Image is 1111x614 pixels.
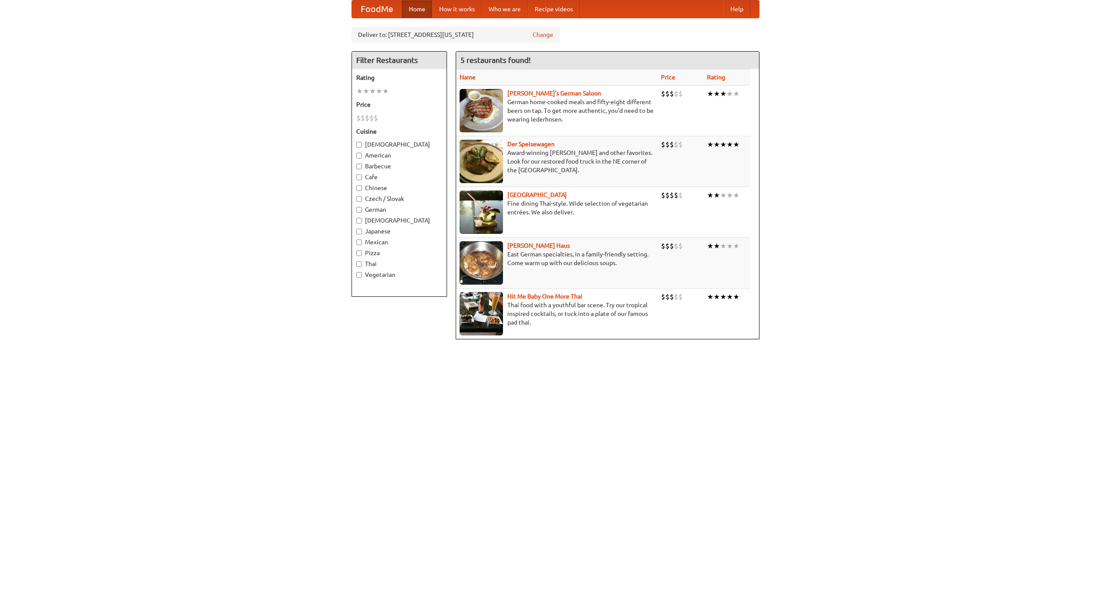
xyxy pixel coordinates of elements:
li: $ [678,292,683,302]
img: satay.jpg [460,190,503,234]
li: ★ [726,190,733,200]
input: Thai [356,261,362,267]
p: East German specialties, in a family-friendly setting. Come warm up with our delicious soups. [460,250,654,267]
label: Pizza [356,249,442,257]
input: Pizza [356,250,362,256]
li: ★ [733,140,740,149]
li: ★ [726,292,733,302]
a: Who we are [482,0,528,18]
li: ★ [376,86,382,96]
label: Japanese [356,227,442,236]
label: German [356,205,442,214]
img: esthers.jpg [460,89,503,132]
li: ★ [713,292,720,302]
a: Home [402,0,432,18]
li: $ [674,140,678,149]
li: ★ [720,241,726,251]
li: $ [374,113,378,123]
li: ★ [382,86,389,96]
h5: Rating [356,73,442,82]
li: ★ [720,292,726,302]
input: Barbecue [356,164,362,169]
li: ★ [713,241,720,251]
li: $ [365,113,369,123]
label: Chinese [356,184,442,192]
a: Der Speisewagen [507,141,555,148]
li: $ [356,113,361,123]
a: [PERSON_NAME]'s German Saloon [507,90,601,97]
li: $ [665,89,670,99]
h5: Price [356,100,442,109]
p: German home-cooked meals and fifty-eight different beers on tap. To get more authentic, you'd nee... [460,98,654,124]
a: Help [723,0,750,18]
li: $ [678,89,683,99]
h4: Filter Restaurants [352,52,447,69]
a: Name [460,74,476,81]
li: $ [661,241,665,251]
a: Recipe videos [528,0,580,18]
li: ★ [707,140,713,149]
li: $ [661,292,665,302]
a: [PERSON_NAME] Haus [507,242,570,249]
li: $ [665,190,670,200]
ng-pluralize: 5 restaurants found! [460,56,531,64]
li: ★ [733,241,740,251]
li: $ [665,140,670,149]
label: Barbecue [356,162,442,171]
a: Change [532,30,553,39]
li: ★ [713,190,720,200]
b: [GEOGRAPHIC_DATA] [507,191,567,198]
li: ★ [363,86,369,96]
a: FoodMe [352,0,402,18]
li: $ [661,89,665,99]
h5: Cuisine [356,127,442,136]
li: $ [670,140,674,149]
a: Price [661,74,675,81]
a: How it works [432,0,482,18]
input: [DEMOGRAPHIC_DATA] [356,218,362,223]
input: Czech / Slovak [356,196,362,202]
li: $ [661,140,665,149]
li: ★ [726,140,733,149]
li: $ [678,241,683,251]
img: speisewagen.jpg [460,140,503,183]
li: $ [369,113,374,123]
li: $ [361,113,365,123]
label: American [356,151,442,160]
label: [DEMOGRAPHIC_DATA] [356,216,442,225]
li: $ [670,241,674,251]
li: ★ [713,140,720,149]
input: [DEMOGRAPHIC_DATA] [356,142,362,148]
p: Fine dining Thai-style. Wide selection of vegetarian entrées. We also deliver. [460,199,654,217]
li: $ [674,241,678,251]
img: kohlhaus.jpg [460,241,503,285]
div: Deliver to: [STREET_ADDRESS][US_STATE] [352,27,560,43]
li: $ [670,190,674,200]
img: babythai.jpg [460,292,503,335]
p: Award-winning [PERSON_NAME] and other favorites. Look for our restored food truck in the NE corne... [460,148,654,174]
label: Cafe [356,173,442,181]
li: ★ [707,89,713,99]
b: Hit Me Baby One More Thai [507,293,582,300]
li: $ [678,190,683,200]
li: ★ [733,292,740,302]
li: $ [661,190,665,200]
input: Chinese [356,185,362,191]
li: ★ [733,190,740,200]
li: $ [674,190,678,200]
li: ★ [369,86,376,96]
p: Thai food with a youthful bar scene. Try our tropical inspired cocktails, or tuck into a plate of... [460,301,654,327]
label: Czech / Slovak [356,194,442,203]
input: Mexican [356,240,362,245]
label: Vegetarian [356,270,442,279]
li: ★ [707,190,713,200]
input: German [356,207,362,213]
li: $ [670,292,674,302]
li: ★ [726,89,733,99]
li: $ [670,89,674,99]
li: $ [665,241,670,251]
li: $ [665,292,670,302]
li: ★ [707,292,713,302]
